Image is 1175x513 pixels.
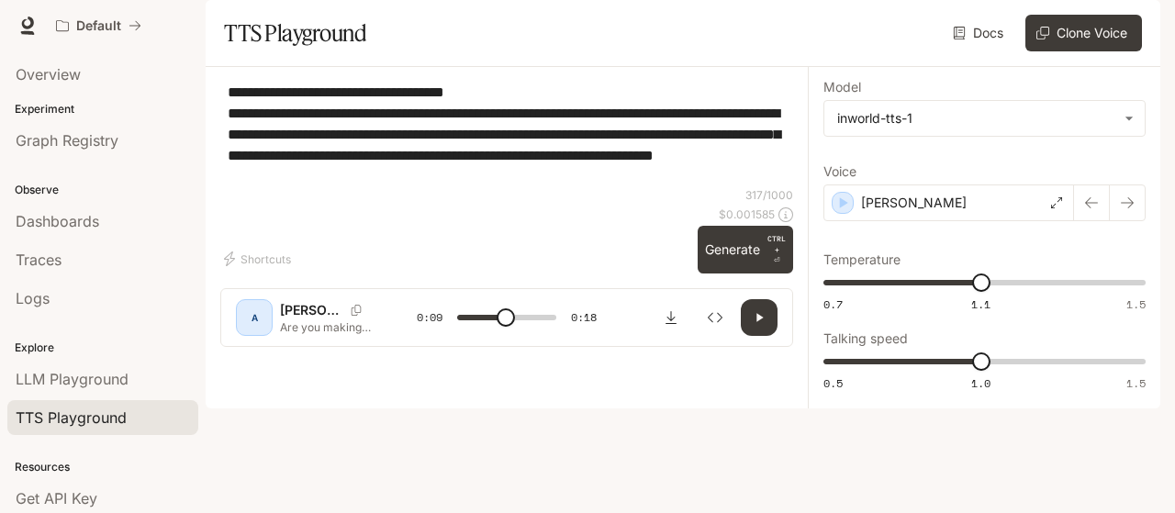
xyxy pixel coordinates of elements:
[240,303,269,332] div: A
[823,296,843,312] span: 0.7
[971,375,990,391] span: 1.0
[949,15,1011,51] a: Docs
[745,187,793,203] p: 317 / 1000
[823,165,856,178] p: Voice
[653,299,689,336] button: Download audio
[971,296,990,312] span: 1.1
[824,101,1145,136] div: inworld-tts-1
[417,308,442,327] span: 0:09
[48,7,150,44] button: All workspaces
[823,375,843,391] span: 0.5
[343,305,369,316] button: Copy Voice ID
[1025,15,1142,51] button: Clone Voice
[224,15,366,51] h1: TTS Playground
[697,299,733,336] button: Inspect
[1126,296,1146,312] span: 1.5
[571,308,597,327] span: 0:18
[280,301,343,319] p: [PERSON_NAME]
[767,233,786,266] p: ⏎
[280,319,373,335] p: Are you making this $2,000 tax mistake? If you don’t track your receipts, you’re giving free mone...
[698,226,793,273] button: GenerateCTRL +⏎
[837,109,1115,128] div: inworld-tts-1
[767,233,786,255] p: CTRL +
[1126,375,1146,391] span: 1.5
[76,18,121,34] p: Default
[823,81,861,94] p: Model
[719,206,775,222] p: $ 0.001585
[861,194,967,212] p: [PERSON_NAME]
[220,244,298,273] button: Shortcuts
[823,332,908,345] p: Talking speed
[823,253,901,266] p: Temperature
